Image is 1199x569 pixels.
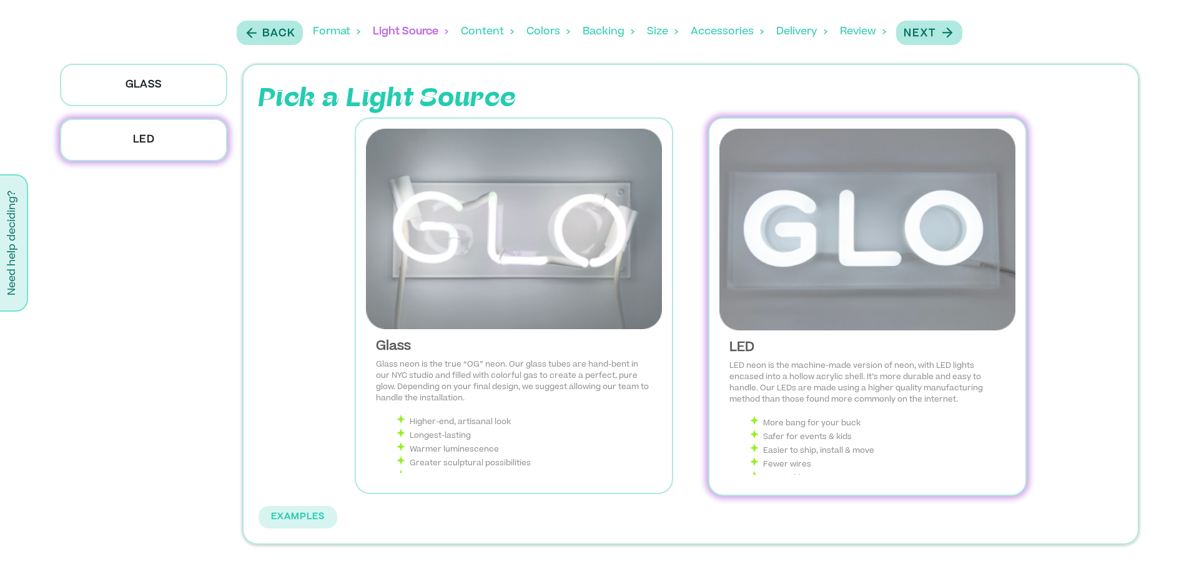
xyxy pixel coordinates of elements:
[262,26,295,41] p: Back
[749,457,1005,470] li: Fewer wires
[647,12,678,51] div: Size
[776,12,827,51] div: Delivery
[366,129,662,329] img: Glass
[749,443,1005,457] li: Easier to ship, install & move
[583,12,634,51] div: Backing
[376,359,652,404] p: Glass neon is the true “OG” neon. Our glass tubes are hand-bent in our NYC studio and filled with...
[376,339,652,354] div: Glass
[526,12,570,51] div: Colors
[313,12,360,51] div: Format
[396,428,652,442] li: Longest-lasting
[396,442,652,455] li: Warmer luminescence
[749,429,1005,443] li: Safer for events & kids
[729,360,1005,405] p: LED neon is the machine-made version of neon, with LED lights encased into a hollow acrylic shell...
[904,26,936,41] p: Next
[237,21,303,45] button: Back
[749,415,1005,429] li: More bang for your buck
[896,21,962,45] button: Next
[719,129,1015,330] img: LED
[461,12,514,51] div: Content
[691,12,764,51] div: Accessories
[373,12,448,51] div: Light Source
[259,80,683,117] p: Pick a Light Source
[396,455,652,469] li: Greater sculptural possibilities
[396,414,652,428] li: Higher-end, artisanal look
[729,340,1005,355] div: LED
[60,119,227,161] p: LED
[60,64,227,106] p: Glass
[1137,509,1199,569] iframe: Chat Widget
[840,12,886,51] div: Review
[259,506,337,529] button: EXAMPLES
[396,469,652,483] li: Worth every [PERSON_NAME]
[749,470,1005,484] li: Repairable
